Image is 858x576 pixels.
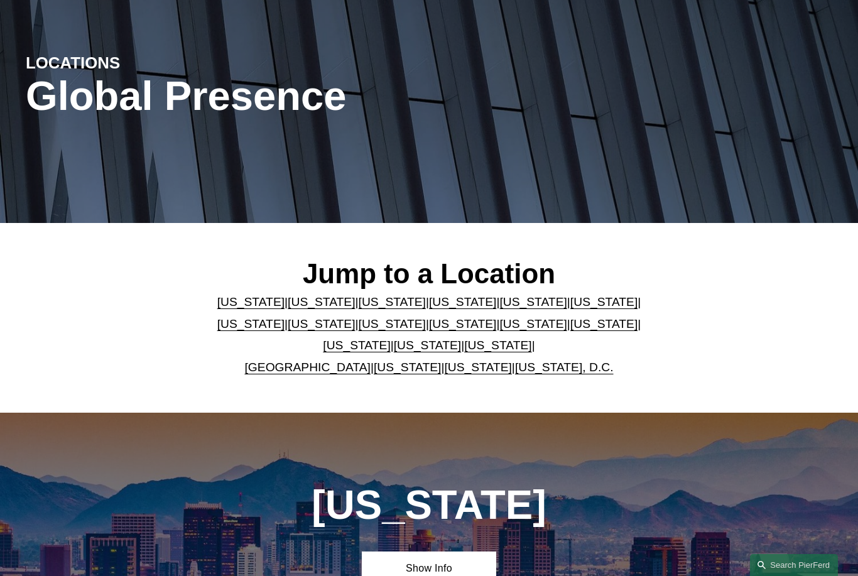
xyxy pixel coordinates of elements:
a: [US_STATE] [394,339,461,352]
h1: [US_STATE] [261,482,597,529]
a: [US_STATE] [217,317,285,330]
a: [US_STATE] [499,295,567,308]
a: [US_STATE] [359,317,426,330]
a: [US_STATE] [464,339,531,352]
a: [US_STATE] [288,317,355,330]
a: [US_STATE] [323,339,390,352]
a: [US_STATE] [570,317,638,330]
a: Search this site [750,554,838,576]
h4: LOCATIONS [26,53,227,73]
a: [US_STATE] [288,295,355,308]
a: [US_STATE] [359,295,426,308]
a: [US_STATE] [499,317,567,330]
a: [GEOGRAPHIC_DATA] [244,361,371,374]
h1: Global Presence [26,73,563,120]
a: [US_STATE] [570,295,638,308]
a: [US_STATE] [444,361,511,374]
p: | | | | | | | | | | | | | | | | | | [193,291,664,379]
a: [US_STATE] [374,361,441,374]
a: [US_STATE] [429,295,496,308]
h2: Jump to a Location [193,257,664,290]
a: [US_STATE] [217,295,285,308]
a: [US_STATE] [429,317,496,330]
a: [US_STATE], D.C. [515,361,614,374]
